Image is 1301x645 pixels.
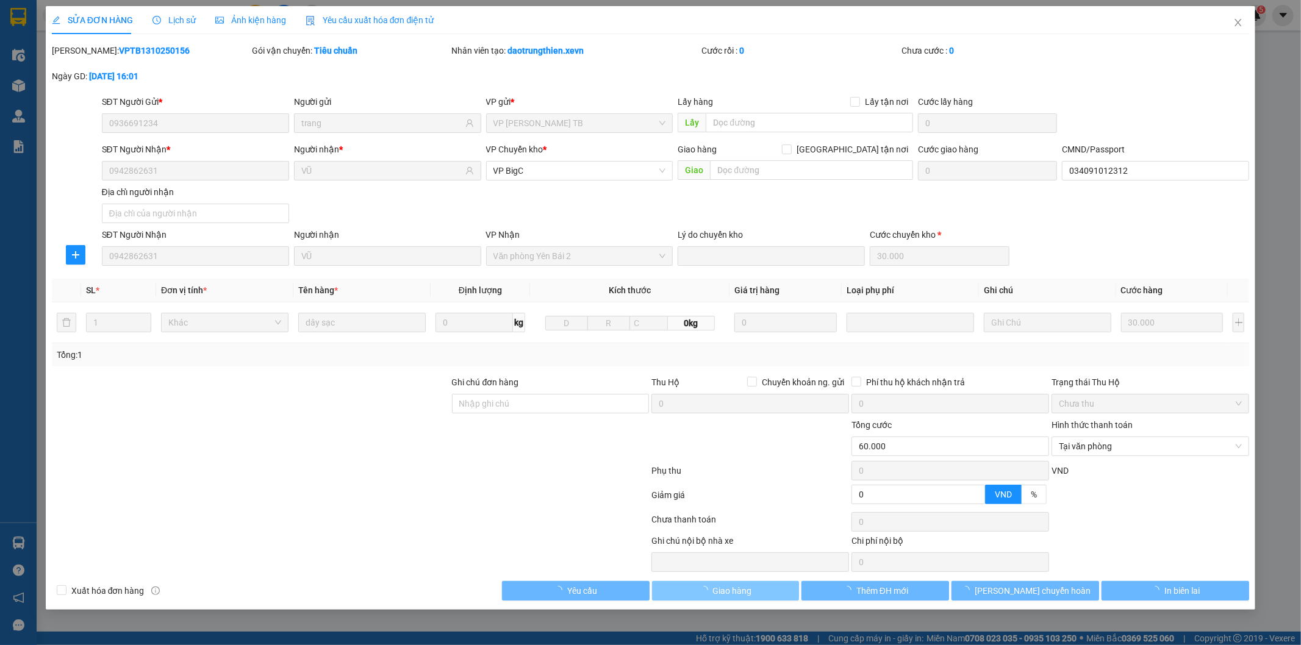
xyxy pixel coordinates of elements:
[306,16,315,26] img: icon
[918,161,1057,180] input: Cước giao hàng
[1052,420,1133,430] label: Hình thức thanh toán
[678,113,706,132] span: Lấy
[102,204,289,223] input: Địa chỉ của người nhận
[294,143,481,156] div: Người nhận
[486,144,543,154] span: VP Chuyển kho
[545,316,588,330] input: D
[114,45,510,60] li: Hotline: 19001155
[860,95,913,109] span: Lấy tận nơi
[984,313,1111,332] input: Ghi Chú
[629,316,668,330] input: C
[298,313,426,332] input: VD: Bàn, Ghế
[151,586,160,595] span: info-circle
[513,313,525,332] span: kg
[502,581,650,600] button: Yêu cầu
[294,95,481,109] div: Người gửi
[668,316,715,330] span: 0kg
[301,116,463,130] input: Tên người gửi
[52,44,249,57] div: [PERSON_NAME]:
[452,377,519,387] label: Ghi chú đơn hàng
[949,46,954,55] b: 0
[465,166,474,175] span: user
[757,376,849,389] span: Chuyển khoản ng. gửi
[587,316,630,330] input: R
[851,534,1049,552] div: Chi phí nội bộ
[842,279,979,302] th: Loại phụ phí
[294,228,481,241] div: Người nhận
[57,348,502,362] div: Tổng: 1
[1031,490,1037,499] span: %
[89,71,138,81] b: [DATE] 16:01
[1052,466,1069,476] span: VND
[734,313,837,332] input: 0
[792,143,913,156] span: [GEOGRAPHIC_DATA] tận nơi
[843,586,856,594] span: loading
[706,113,913,132] input: Dọc đường
[651,377,679,387] span: Thu Hộ
[1151,586,1164,594] span: loading
[486,95,673,109] div: VP gửi
[452,394,650,413] input: Ghi chú đơn hàng
[459,285,502,295] span: Định lượng
[651,534,849,552] div: Ghi chú nội bộ nhà xe
[114,30,510,45] li: Số 10 ngõ 15 Ngọc Hồi, Q.[PERSON_NAME], [GEOGRAPHIC_DATA]
[486,228,673,241] div: VP Nhận
[710,160,913,180] input: Dọc đường
[215,15,286,25] span: Ảnh kiện hàng
[1233,313,1244,332] button: plus
[1062,143,1249,156] div: CMND/Passport
[651,464,851,485] div: Phụ thu
[306,15,434,25] span: Yêu cầu xuất hóa đơn điện tử
[1121,313,1224,332] input: 0
[102,228,289,241] div: SĐT Người Nhận
[651,488,851,510] div: Giảm giá
[1164,584,1200,597] span: In biên lai
[856,584,908,597] span: Thêm ĐH mới
[168,313,281,332] span: Khác
[152,16,161,24] span: clock-circle
[508,46,584,55] b: daotrungthien.xevn
[314,46,357,55] b: Tiêu chuẩn
[1221,6,1255,40] button: Close
[995,490,1012,499] span: VND
[918,113,1057,133] input: Cước lấy hàng
[952,581,1099,600] button: [PERSON_NAME] chuyển hoàn
[493,114,666,132] span: VP Trần Phú TB
[678,228,865,241] div: Lý do chuyển kho
[102,95,289,109] div: SĐT Người Gửi
[701,44,899,57] div: Cước rồi :
[86,285,96,295] span: SL
[851,420,892,430] span: Tổng cước
[493,247,666,265] span: Văn phòng Yên Bái 2
[554,586,567,594] span: loading
[452,44,700,57] div: Nhân viên tạo:
[901,44,1099,57] div: Chưa cước :
[15,88,214,109] b: GỬI : Văn phòng Yên Bái 2
[739,46,744,55] b: 0
[252,44,450,57] div: Gói vận chuyển:
[678,144,717,154] span: Giao hàng
[918,97,973,107] label: Cước lấy hàng
[66,584,149,597] span: Xuất hóa đơn hàng
[301,164,463,177] input: Tên người nhận
[52,16,60,24] span: edit
[975,584,1091,597] span: [PERSON_NAME] chuyển hoàn
[918,144,978,154] label: Cước giao hàng
[152,15,196,25] span: Lịch sử
[66,250,85,260] span: plus
[734,285,780,295] span: Giá trị hàng
[1052,376,1249,389] div: Trạng thái Thu Hộ
[651,513,851,534] div: Chưa thanh toán
[861,376,970,389] span: Phí thu hộ khách nhận trả
[493,162,666,180] span: VP BigC
[678,97,713,107] span: Lấy hàng
[15,15,76,76] img: logo.jpg
[215,16,224,24] span: picture
[52,69,249,83] div: Ngày GD:
[465,119,474,127] span: user
[700,586,713,594] span: loading
[298,285,338,295] span: Tên hàng
[57,313,76,332] button: delete
[1233,18,1243,27] span: close
[161,285,207,295] span: Đơn vị tính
